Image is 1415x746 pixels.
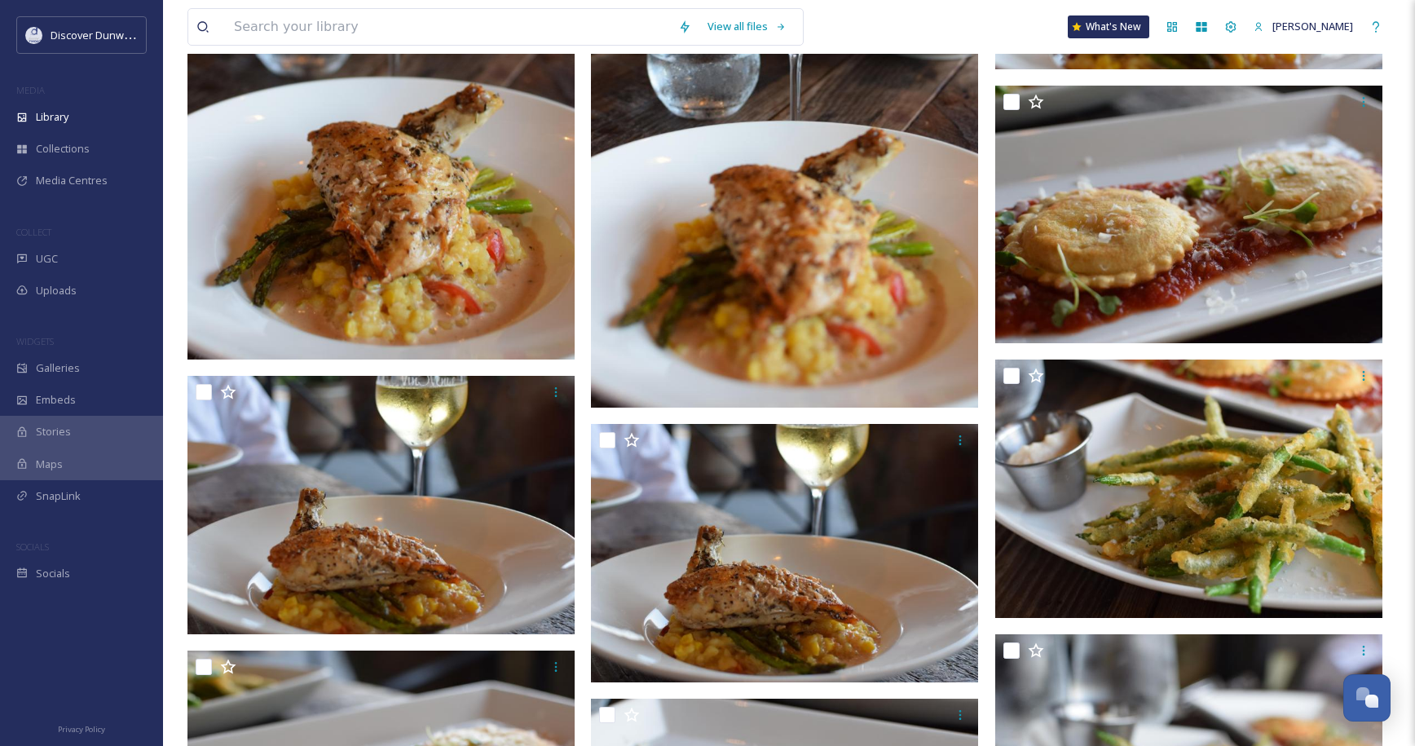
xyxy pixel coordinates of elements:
[1272,19,1353,33] span: [PERSON_NAME]
[36,488,81,504] span: SnapLink
[1245,11,1361,42] a: [PERSON_NAME]
[36,141,90,157] span: Collections
[36,566,70,581] span: Socials
[36,392,76,408] span: Embeds
[16,84,45,96] span: MEDIA
[995,86,1382,344] img: VinoVenueDSC_0049.JPG
[36,360,80,376] span: Galleries
[16,226,51,238] span: COLLECT
[16,541,49,553] span: SOCIALS
[226,9,670,45] input: Search your library
[187,376,575,634] img: VinoVenueDSC_0060.JPG
[36,424,71,439] span: Stories
[1343,674,1391,722] button: Open Chat
[699,11,795,42] a: View all files
[26,27,42,43] img: 696246f7-25b9-4a35-beec-0db6f57a4831.png
[36,173,108,188] span: Media Centres
[36,251,58,267] span: UGC
[1068,15,1149,38] a: What's New
[36,457,63,472] span: Maps
[36,109,68,125] span: Library
[51,27,148,42] span: Discover Dunwoody
[58,718,105,738] a: Privacy Policy
[995,360,1382,618] img: VinoVenueDSC_0045.JPG
[58,724,105,735] span: Privacy Policy
[36,283,77,298] span: Uploads
[16,335,54,347] span: WIDGETS
[591,424,978,682] img: VinoVenueDSC_0059.JPG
